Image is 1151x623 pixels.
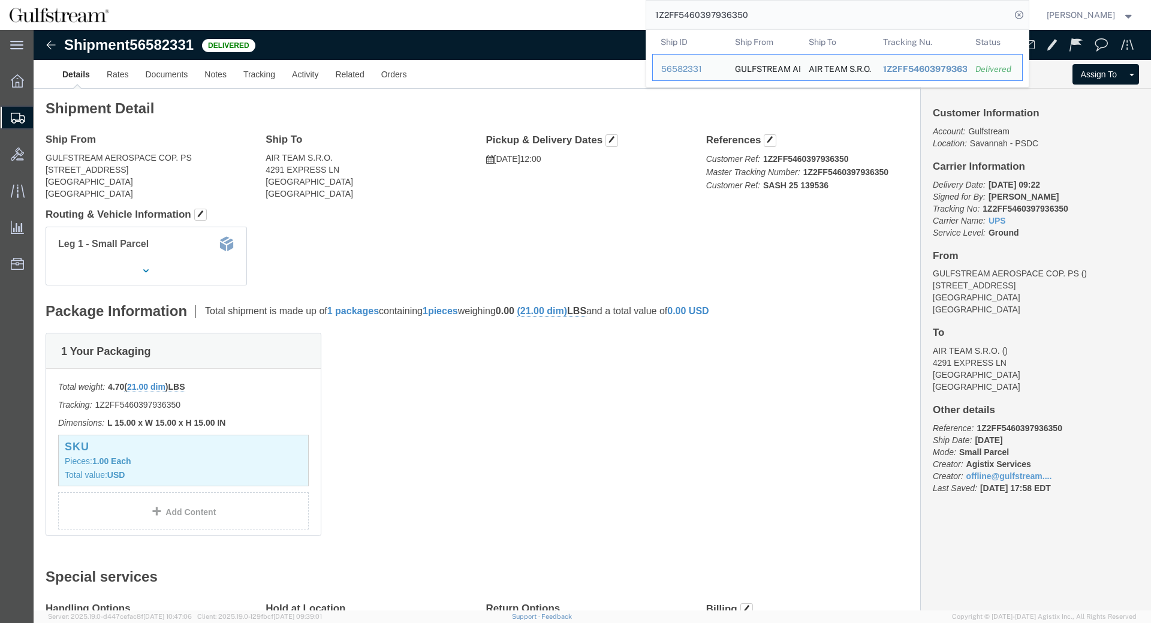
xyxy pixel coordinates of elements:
[652,30,1029,87] table: Search Results
[661,63,718,76] div: 56582331
[273,613,322,620] span: [DATE] 09:39:01
[975,63,1014,76] div: Delivered
[882,63,959,76] div: 1Z2FF5460397936350
[646,1,1011,29] input: Search for shipment number, reference number
[1046,8,1135,22] button: [PERSON_NAME]
[48,613,192,620] span: Server: 2025.19.0-d447cefac8f
[652,30,727,54] th: Ship ID
[967,30,1023,54] th: Status
[734,55,792,80] div: GULFSTREAM AEROSPACE COP. PS
[874,30,967,54] th: Tracking Nu.
[541,613,572,620] a: Feedback
[726,30,800,54] th: Ship From
[952,612,1137,622] span: Copyright © [DATE]-[DATE] Agistix Inc., All Rights Reserved
[1047,8,1115,22] span: Jene Middleton
[809,55,866,80] div: AIR TEAM S.R.O.
[8,6,110,24] img: logo
[197,613,322,620] span: Client: 2025.19.0-129fbcf
[800,30,875,54] th: Ship To
[34,30,1151,610] iframe: FS Legacy Container
[512,613,542,620] a: Support
[882,64,978,74] span: 1Z2FF5460397936350
[143,613,192,620] span: [DATE] 10:47:06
